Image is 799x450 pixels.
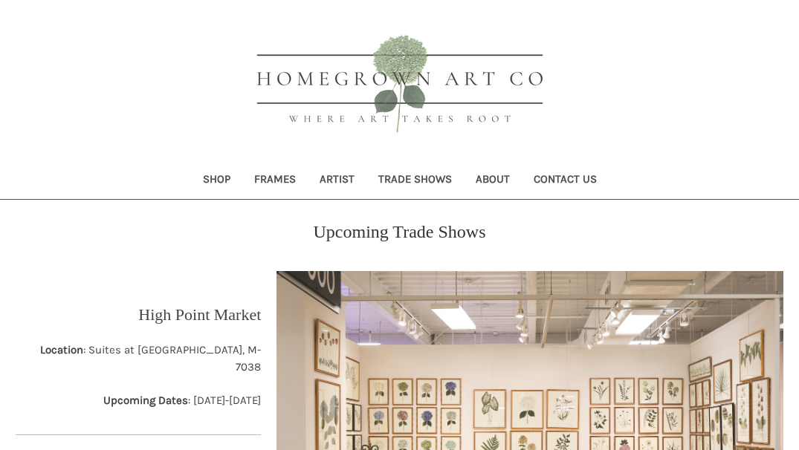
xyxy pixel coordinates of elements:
[103,394,188,407] strong: Upcoming Dates
[366,163,464,199] a: Trade Shows
[233,19,567,152] img: HOMEGROWN ART CO
[40,343,83,356] strong: Location
[522,163,609,199] a: Contact Us
[308,163,366,199] a: Artist
[138,302,261,327] p: High Point Market
[242,163,308,199] a: Frames
[464,163,522,199] a: About
[16,342,261,375] p: : Suites at [GEOGRAPHIC_DATA], M-7038
[16,392,261,409] p: : [DATE]-[DATE]
[191,163,242,199] a: Shop
[313,218,485,245] p: Upcoming Trade Shows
